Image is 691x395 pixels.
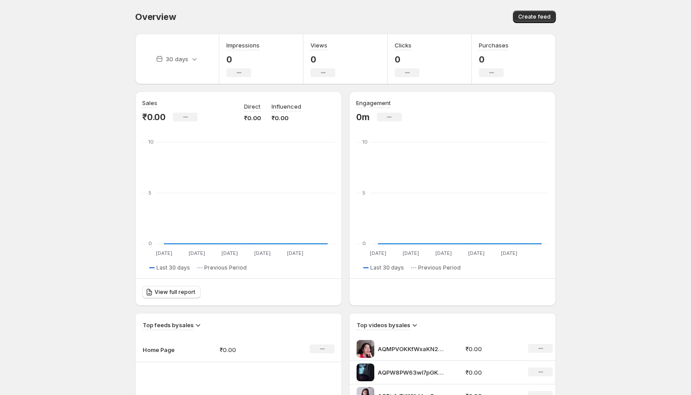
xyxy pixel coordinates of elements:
[378,344,444,353] p: AQMPVOKKfWxaKN2kbMpq2shUpaM-MxGPykq-dY15slF1kFuWNYQcpkPXrWV-39hVwudTXMNxAXJ4m7msj5F5l6OBnWQZdFyj6...
[395,41,411,50] h3: Clicks
[311,41,327,50] h3: Views
[272,102,301,111] p: Influenced
[479,41,509,50] h3: Purchases
[166,55,188,63] p: 30 days
[518,13,551,20] span: Create feed
[244,113,261,122] p: ₹0.00
[513,11,556,23] button: Create feed
[418,264,461,271] span: Previous Period
[479,54,509,65] p: 0
[135,12,176,22] span: Overview
[357,364,374,381] img: AQPW8PW63wl7pGKtB1gqvv8VEIIgfWqN91jxlLFpKYVzt-e5Q9I39miKDcvq6dqGuWw7uRrQJZ5u3cwEaFEdUsuoRVuO-nM6D...
[378,368,444,377] p: AQPW8PW63wl7pGKtB1gqvv8VEIIgfWqN91jxlLFpKYVzt-e5Q9I39miKDcvq6dqGuWw7uRrQJZ5u3cwEaFEdUsuoRVuO-nM6D...
[148,139,154,145] text: 10
[403,250,419,256] text: [DATE]
[370,250,386,256] text: [DATE]
[244,102,260,111] p: Direct
[272,113,301,122] p: ₹0.00
[156,250,172,256] text: [DATE]
[435,250,452,256] text: [DATE]
[220,345,283,354] p: ₹0.00
[357,321,410,329] h3: Top videos by sales
[395,54,419,65] p: 0
[356,98,391,107] h3: Engagement
[287,250,303,256] text: [DATE]
[311,54,335,65] p: 0
[357,340,374,358] img: AQMPVOKKfWxaKN2kbMpq2shUpaM-MxGPykq-dY15slF1kFuWNYQcpkPXrWV-39hVwudTXMNxAXJ4m7msj5F5l6OBnWQZdFyj6...
[356,112,370,122] p: 0m
[204,264,247,271] span: Previous Period
[370,264,404,271] span: Last 30 days
[468,250,485,256] text: [DATE]
[226,54,260,65] p: 0
[148,240,152,246] text: 0
[466,368,518,377] p: ₹0.00
[148,190,151,196] text: 5
[501,250,517,256] text: [DATE]
[143,345,187,354] p: Home Page
[156,264,190,271] span: Last 30 days
[362,139,368,145] text: 10
[221,250,238,256] text: [DATE]
[189,250,205,256] text: [DATE]
[155,289,195,296] span: View full report
[143,321,194,329] h3: Top feeds by sales
[466,344,518,353] p: ₹0.00
[226,41,260,50] h3: Impressions
[362,190,365,196] text: 5
[142,286,201,298] a: View full report
[254,250,271,256] text: [DATE]
[142,98,157,107] h3: Sales
[142,112,166,122] p: ₹0.00
[362,240,366,246] text: 0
